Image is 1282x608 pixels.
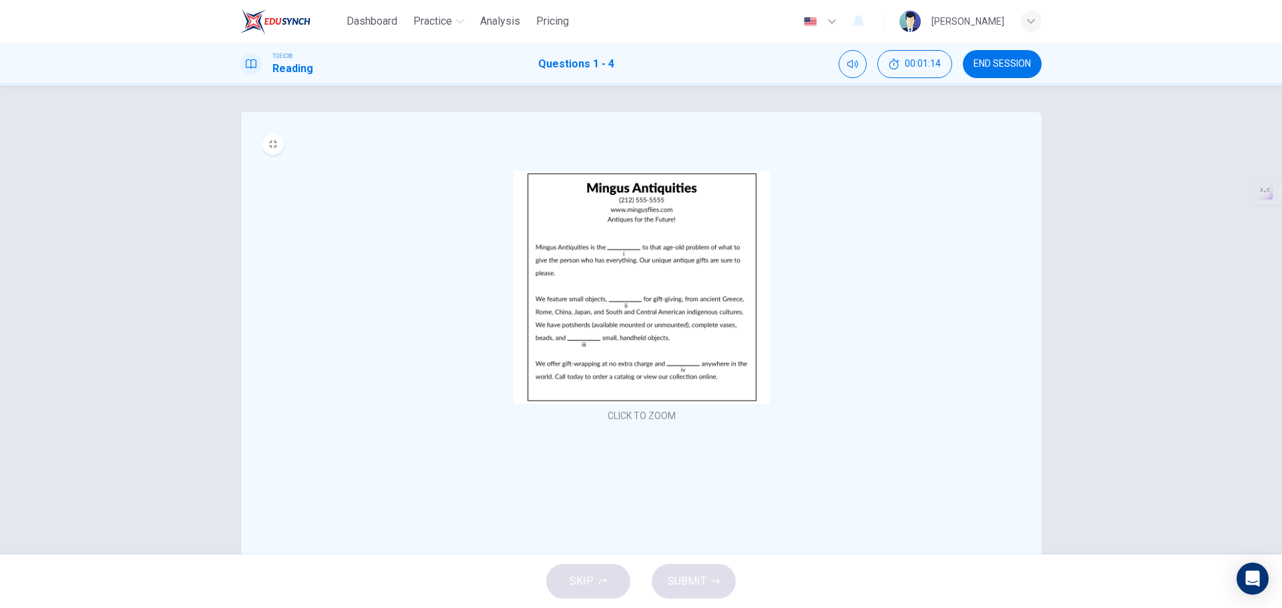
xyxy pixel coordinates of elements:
span: 00:01:14 [905,59,941,69]
span: Analysis [480,13,520,29]
button: MINIMIZE [262,133,284,155]
button: 00:01:14 [877,50,952,78]
div: Hide [877,50,952,78]
h1: Questions 1 - 4 [538,56,614,72]
img: EduSynch logo [240,8,310,35]
button: CLICK TO ZOOM [602,406,681,425]
h1: Reading [272,61,313,77]
div: Mute [839,50,867,78]
button: Analysis [475,9,525,33]
span: Pricing [536,13,569,29]
button: Dashboard [341,9,403,33]
span: TOEIC® [272,51,292,61]
div: [PERSON_NAME] [931,13,1004,29]
div: Open Intercom Messenger [1237,563,1269,595]
a: EduSynch logo [240,8,341,35]
img: en [802,17,819,27]
button: Practice [408,9,469,33]
button: Pricing [531,9,574,33]
img: Profile picture [899,11,921,32]
button: END SESSION [963,50,1042,78]
img: undefined [513,171,770,404]
span: Dashboard [347,13,397,29]
span: END SESSION [974,59,1031,69]
span: Practice [413,13,452,29]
